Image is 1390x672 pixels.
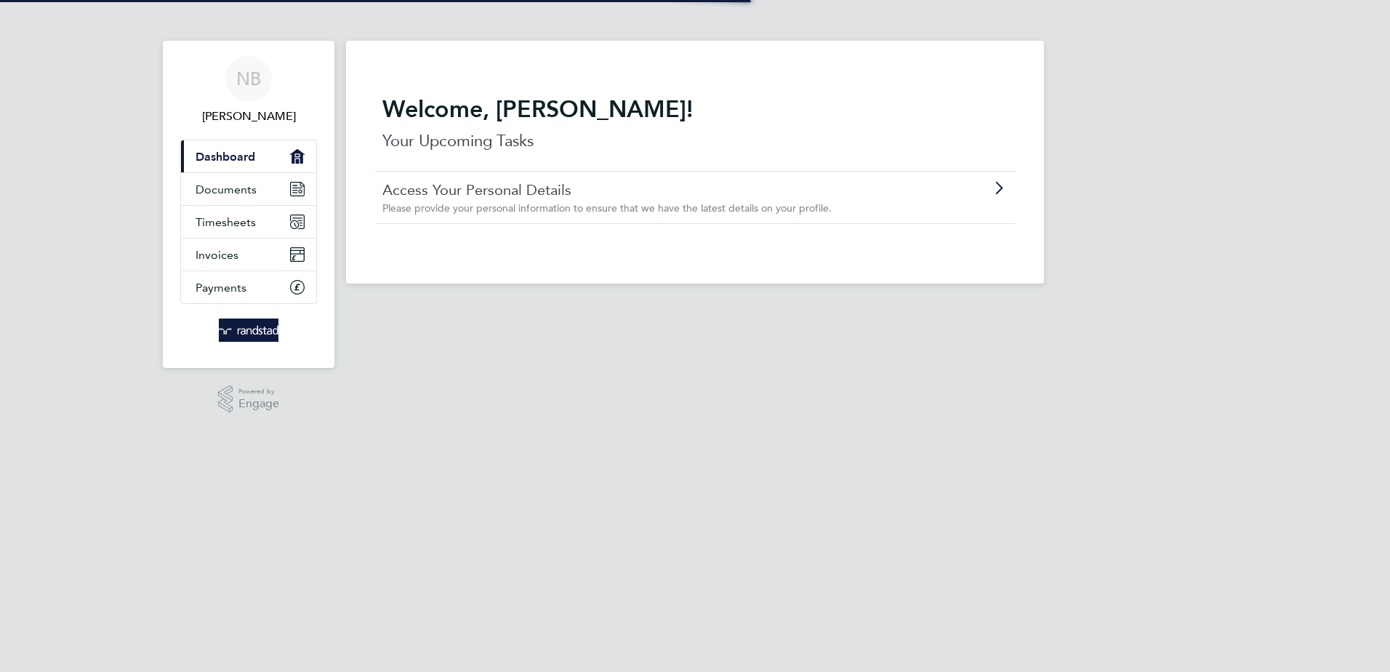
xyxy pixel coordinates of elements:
a: Timesheets [181,206,316,238]
span: Please provide your personal information to ensure that we have the latest details on your profile. [382,201,832,215]
span: Dashboard [196,150,255,164]
span: Documents [196,183,257,196]
h2: Welcome, [PERSON_NAME]! [382,95,1008,124]
span: Engage [238,398,279,410]
span: Timesheets [196,215,256,229]
a: Documents [181,173,316,205]
a: Go to home page [180,319,317,342]
nav: Main navigation [163,41,334,368]
a: Dashboard [181,140,316,172]
a: Powered byEngage [218,385,280,413]
span: NB [236,69,261,88]
span: Payments [196,281,246,295]
span: Powered by [238,385,279,398]
a: Access Your Personal Details [382,180,925,199]
a: NB[PERSON_NAME] [180,55,317,125]
img: randstad-logo-retina.png [219,319,279,342]
p: Your Upcoming Tasks [382,129,1008,153]
span: Invoices [196,248,238,262]
span: Neil Burgess [180,108,317,125]
a: Payments [181,271,316,303]
a: Invoices [181,239,316,271]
